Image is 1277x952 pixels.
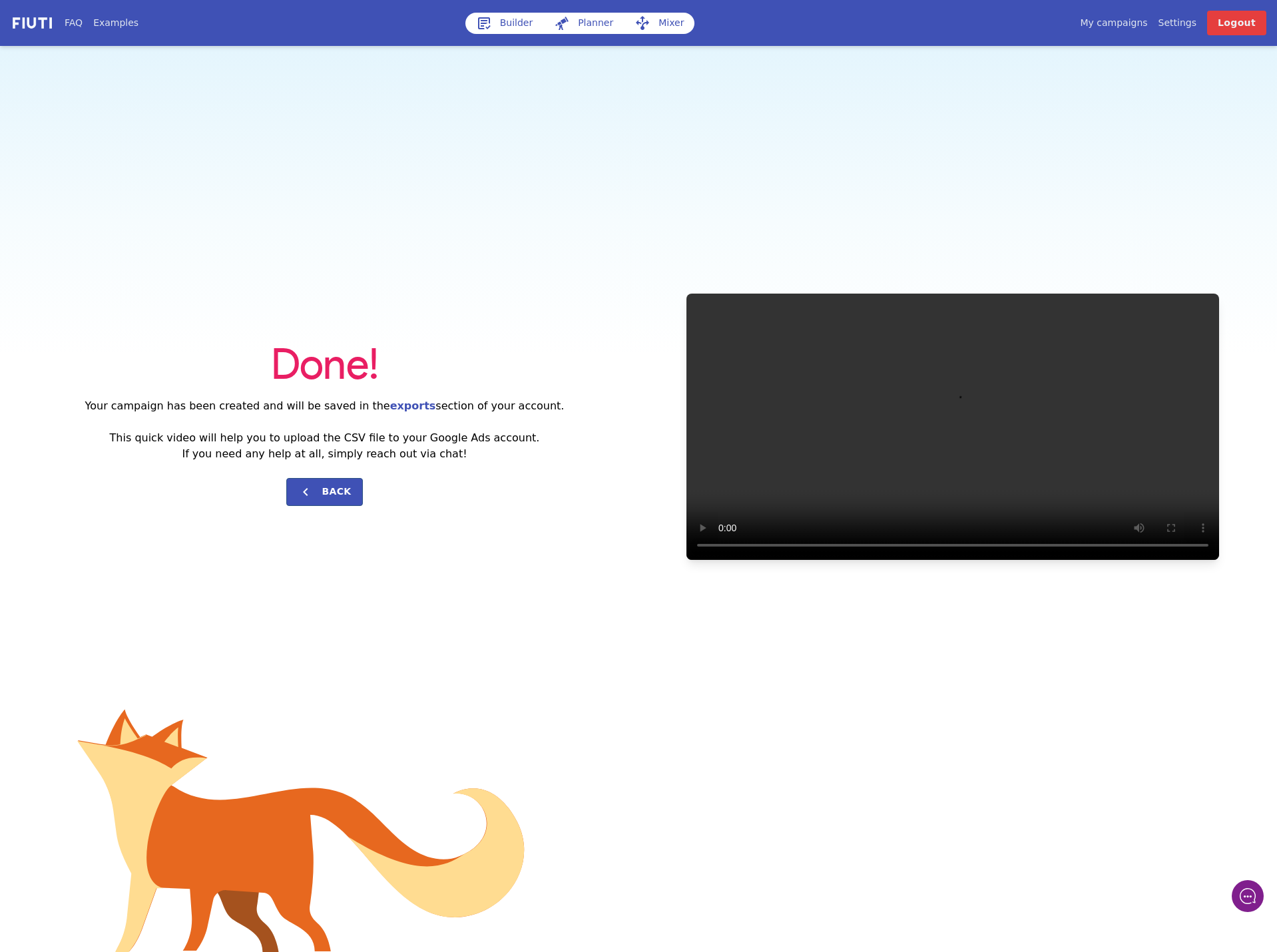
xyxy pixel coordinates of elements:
[20,89,246,131] h2: Can I help you with anything?
[21,155,246,182] button: New conversation
[86,163,160,174] span: New conversation
[111,465,168,474] span: We run on Gist
[20,65,246,86] h1: Welcome to Fiuti!
[543,13,624,34] a: Planner
[1232,880,1264,912] iframe: gist-messenger-bubble-iframe
[65,16,83,30] a: FAQ
[465,13,544,34] a: Builder
[93,16,138,30] a: Examples
[624,13,694,34] a: Mixer
[686,294,1219,560] video: Your browser does not support HTML5 video.
[1158,16,1196,30] a: Settings
[1080,16,1147,30] a: My campaigns
[11,398,638,462] h2: Your campaign has been created and will be saved in the section of your account. This quick video...
[11,15,54,31] img: f731f27.png
[271,345,379,387] span: Done!
[390,399,436,412] a: exports
[1207,11,1266,35] a: Logout
[286,478,362,506] button: Back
